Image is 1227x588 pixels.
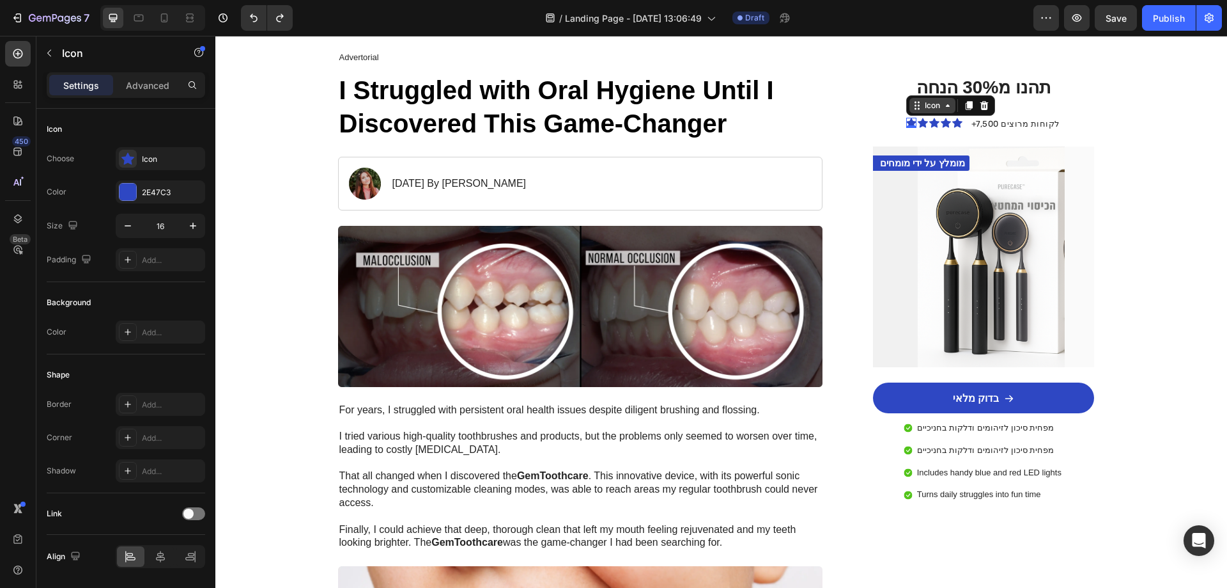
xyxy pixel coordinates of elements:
[241,5,293,31] div: Undo/Redo
[126,79,169,92] p: Advanced
[142,399,202,411] div: Add...
[142,466,202,477] div: Add...
[63,79,99,92] p: Settings
[47,465,76,477] div: Shadow
[658,111,878,331] img: gempages_581765924177052520-60512578-79b1-4d78-ae18-6d34ce85b1d0.png
[47,251,94,269] div: Padding
[215,36,1227,588] iframe: Design area
[47,153,74,164] div: Choose
[47,548,83,566] div: Align
[142,255,202,266] div: Add...
[702,454,846,465] p: Turns daily struggles into fun time
[700,452,848,466] div: Rich Text Editor. Editing area: main
[142,154,202,165] div: Icon
[700,430,848,445] div: Rich Text Editor. Editing area: main
[47,432,72,443] div: Corner
[47,186,66,198] div: Color
[47,123,62,135] div: Icon
[62,45,171,61] p: Icon
[1142,5,1196,31] button: Publish
[700,385,848,400] div: Rich Text Editor. Editing area: main
[702,387,846,398] p: מפחית סיכון לזיהומים ודלקות בחניכיים
[47,508,62,520] div: Link
[700,408,848,422] div: Rich Text Editor. Editing area: main
[302,434,373,445] strong: GemToothcare
[745,12,764,24] span: Draft
[702,409,846,420] p: מפחית סיכון לזיהומים ודלקות בחניכיים
[1106,13,1127,24] span: Save
[1153,12,1185,25] div: Publish
[668,40,868,64] h2: תהנו מ30% הנחה
[5,5,95,31] button: 7
[702,432,846,443] p: Includes handy blue and red LED lights
[665,121,750,134] p: מומלץ על ידי מומחים
[1095,5,1137,31] button: Save
[559,12,562,25] span: /
[47,297,91,308] div: Background
[84,10,89,26] p: 7
[216,501,288,512] strong: GemToothcare
[12,136,31,147] div: 450
[47,369,70,381] div: Shape
[47,399,72,410] div: Border
[565,12,702,25] span: Landing Page - [DATE] 13:06:49
[142,433,202,444] div: Add...
[47,218,81,235] div: Size
[10,234,31,244] div: Beta
[47,326,66,338] div: Color
[1184,525,1214,556] div: Open Intercom Messenger
[756,82,844,95] p: +7,500 לקוחות מרוצים
[658,347,878,377] a: בדוק מלאי
[142,327,202,338] div: Add...
[737,356,783,370] p: בדוק מלאי
[142,187,202,198] div: 2E47C3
